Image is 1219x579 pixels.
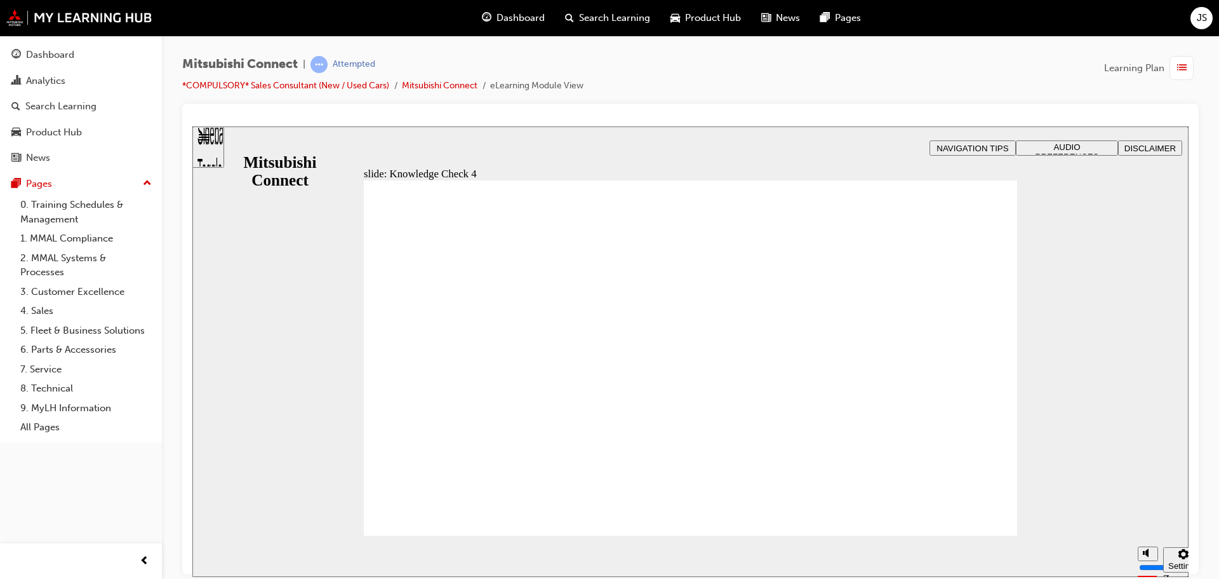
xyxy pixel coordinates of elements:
a: pages-iconPages [810,5,871,31]
button: NAVIGATION TIPS [737,14,823,29]
span: Dashboard [496,11,545,25]
input: volume [947,436,1029,446]
a: 6. Parts & Accessories [15,340,157,360]
span: pages-icon [11,179,21,190]
a: Analytics [5,69,157,93]
button: Mute (Ctrl+Alt+M) [945,420,966,435]
a: 4. Sales [15,301,157,321]
button: Pages [5,172,157,196]
button: DashboardAnalyticsSearch LearningProduct HubNews [5,41,157,172]
a: *COMPULSORY* Sales Consultant (New / Used Cars) [182,80,389,91]
span: list-icon [1177,60,1187,76]
a: car-iconProduct Hub [660,5,751,31]
div: Pages [26,177,52,191]
a: All Pages [15,418,157,437]
span: up-icon [143,175,152,192]
span: search-icon [565,10,574,26]
a: 3. Customer Excellence [15,282,157,302]
a: guage-iconDashboard [472,5,555,31]
button: AUDIO PREFERENCES [823,14,926,29]
a: news-iconNews [751,5,810,31]
button: JS [1190,7,1213,29]
div: Settings [976,435,1006,444]
a: 8. Technical [15,379,157,398]
a: Dashboard [5,43,157,67]
div: News [26,151,50,165]
span: News [776,11,800,25]
a: 1. MMAL Compliance [15,229,157,249]
a: Product Hub [5,121,157,144]
span: AUDIO PREFERENCES [843,16,907,35]
div: Search Learning [25,99,97,114]
span: NAVIGATION TIPS [744,17,816,27]
span: guage-icon [482,10,491,26]
span: car-icon [670,10,680,26]
span: learningRecordVerb_ATTEMPT-icon [310,56,328,73]
span: | [303,57,305,72]
button: Learning Plan [1104,56,1199,80]
div: Analytics [26,74,65,88]
a: search-iconSearch Learning [555,5,660,31]
span: news-icon [11,153,21,164]
button: Settings [971,421,1011,446]
a: 7. Service [15,360,157,379]
button: DISCLAIMER [926,14,990,29]
a: Search Learning [5,95,157,118]
div: Product Hub [26,125,82,140]
span: Product Hub [685,11,741,25]
span: news-icon [761,10,771,26]
span: Search Learning [579,11,650,25]
div: Dashboard [26,48,74,62]
span: DISCLAIMER [932,17,983,27]
span: JS [1197,11,1207,25]
span: guage-icon [11,50,21,61]
a: 0. Training Schedules & Management [15,195,157,229]
a: Mitsubishi Connect [402,80,477,91]
span: search-icon [11,101,20,112]
span: Pages [835,11,861,25]
li: eLearning Module View [490,79,583,93]
span: pages-icon [820,10,830,26]
div: Attempted [333,58,375,71]
label: Zoom to fit [971,446,996,484]
span: car-icon [11,127,21,139]
span: chart-icon [11,76,21,87]
span: prev-icon [140,554,149,569]
div: misc controls [939,409,990,451]
a: News [5,146,157,170]
a: 5. Fleet & Business Solutions [15,321,157,341]
span: Learning Plan [1104,61,1164,76]
img: mmal [6,10,152,26]
a: 2. MMAL Systems & Processes [15,249,157,282]
span: Mitsubishi Connect [182,57,298,72]
a: 9. MyLH Information [15,398,157,418]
